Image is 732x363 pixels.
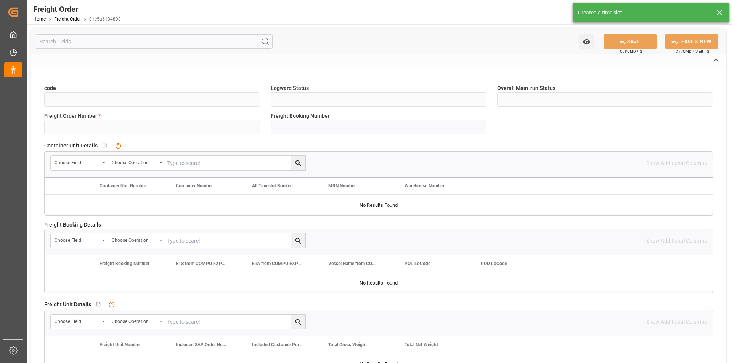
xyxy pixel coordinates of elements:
button: SAVE & NEW [665,34,718,49]
span: POD LoCode [481,261,507,266]
span: Included Customer Purchase Order Numbers [252,342,303,347]
div: Choose Operation [112,316,157,325]
span: Freight Order Number [44,112,101,120]
button: search button [291,233,305,248]
input: Search Fields [35,34,273,49]
span: Container Number [176,183,213,189]
span: Logward Status [271,84,309,92]
span: Freight Unit Number [100,342,141,347]
a: Home [33,16,46,22]
div: Choose field [55,316,100,325]
span: Vessel Name from COMPO EXPERT [328,261,379,266]
span: All Timeslot Booked [252,183,293,189]
input: Type to search [165,233,305,248]
button: open menu [579,34,594,49]
span: Freight Booking Number [100,261,149,266]
span: ETS from COMPO EXPERT [176,261,227,266]
span: Ctrl/CMD + Shift + S [676,48,709,54]
span: Freight Booking Details [44,221,101,229]
div: Choose field [55,235,100,244]
span: POL LoCode [405,261,430,266]
button: open menu [51,156,108,170]
span: Container Unit Details [44,142,98,150]
span: Freight Booking Number [271,112,330,120]
span: Included SAP Order Number [176,342,227,347]
button: open menu [51,233,108,248]
span: MRN Number [328,183,356,189]
span: Ctrl/CMD + S [620,48,642,54]
button: open menu [51,315,108,329]
span: Container Unit Number [100,183,146,189]
button: open menu [108,315,165,329]
input: Type to search [165,315,305,329]
span: Total Gross Weight [328,342,367,347]
input: Type to search [165,156,305,170]
span: Total Net Weight [405,342,438,347]
div: Choose Operation [112,157,157,166]
button: open menu [108,233,165,248]
a: Freight Order [54,16,81,22]
button: open menu [108,156,165,170]
div: Freight Order [33,3,121,15]
div: Choose Operation [112,235,157,244]
span: code [44,84,56,92]
div: Choose field [55,157,100,166]
span: ETA from COMPO EXPERT [252,261,303,266]
span: Freight Unit Details [44,301,91,309]
span: Warehouse Number [405,183,445,189]
button: search button [291,156,305,170]
div: Created a time slot! [578,9,709,17]
span: Overall Main-run Status [497,84,555,92]
button: SAVE [604,34,657,49]
button: search button [291,315,305,329]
